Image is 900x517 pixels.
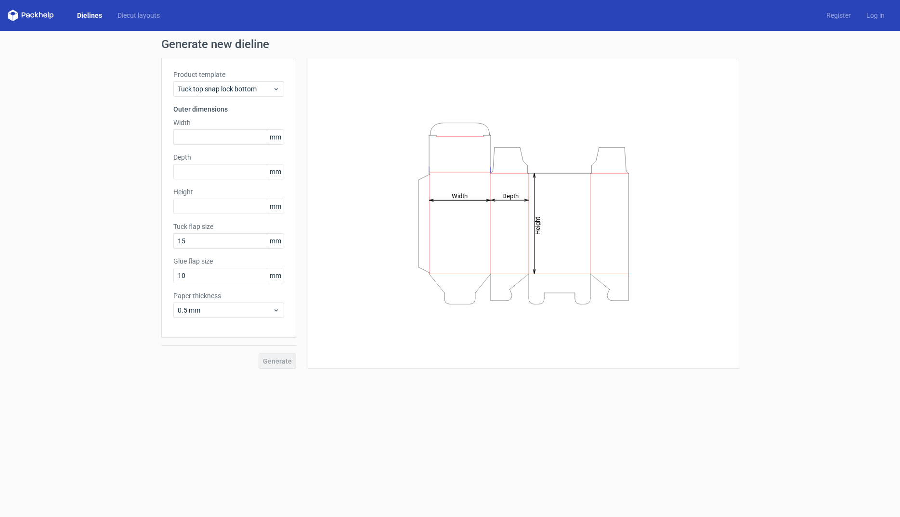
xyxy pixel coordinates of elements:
[267,130,284,144] span: mm
[173,291,284,301] label: Paper thickness
[819,11,859,20] a: Register
[173,118,284,127] label: Width
[69,11,110,20] a: Dielines
[110,11,168,20] a: Diecut layouts
[173,222,284,231] label: Tuck flap size
[267,199,284,214] span: mm
[173,187,284,197] label: Height
[267,234,284,248] span: mm
[534,216,541,234] tspan: Height
[161,38,739,50] h1: Generate new dieline
[173,104,284,114] h3: Outer dimensions
[267,164,284,179] span: mm
[178,305,273,315] span: 0.5 mm
[502,192,519,199] tspan: Depth
[178,84,273,94] span: Tuck top snap lock bottom
[173,256,284,266] label: Glue flap size
[173,70,284,79] label: Product template
[859,11,892,20] a: Log in
[267,268,284,283] span: mm
[173,152,284,162] label: Depth
[451,192,467,199] tspan: Width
